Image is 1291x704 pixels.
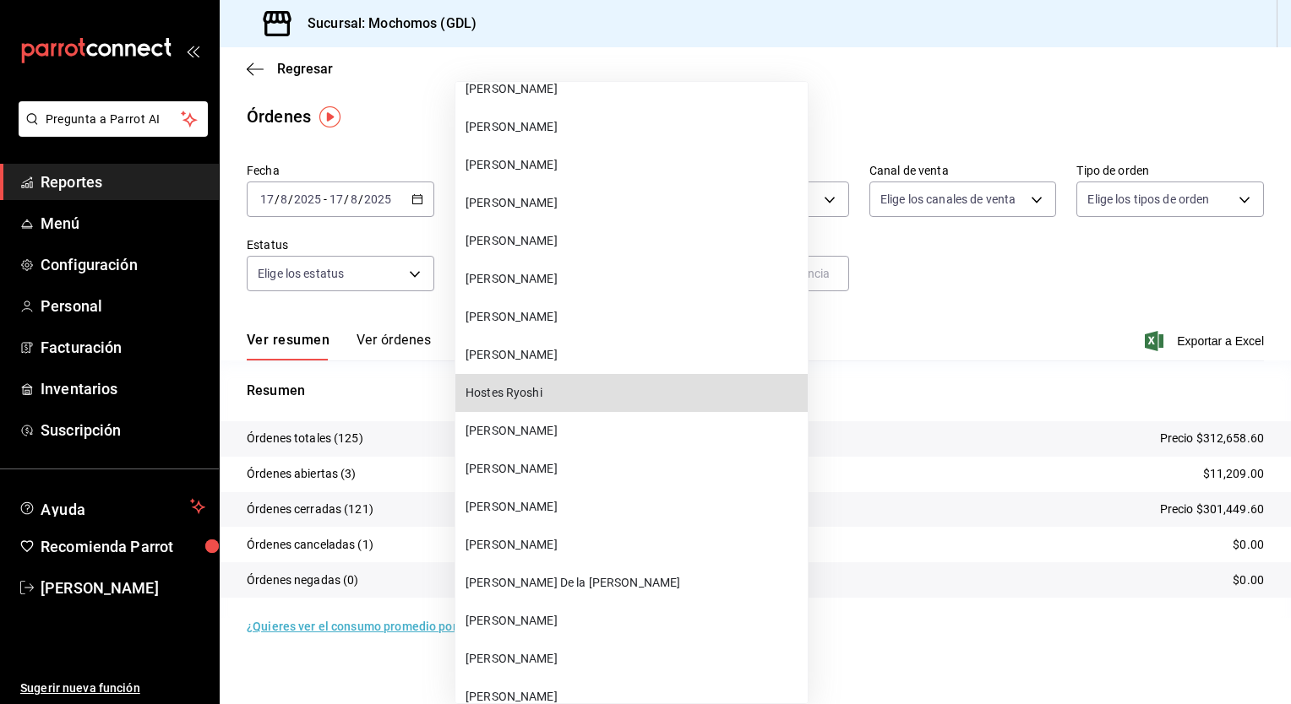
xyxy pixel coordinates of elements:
[466,118,801,136] span: [PERSON_NAME]
[466,650,801,668] span: [PERSON_NAME]
[466,422,801,440] span: [PERSON_NAME]
[466,194,801,212] span: [PERSON_NAME]
[466,536,801,554] span: [PERSON_NAME]
[466,80,801,98] span: [PERSON_NAME]
[466,232,801,250] span: [PERSON_NAME]
[466,308,801,326] span: [PERSON_NAME]
[466,574,801,592] span: [PERSON_NAME] De la [PERSON_NAME]
[466,460,801,478] span: [PERSON_NAME]
[466,270,801,288] span: [PERSON_NAME]
[319,106,340,127] img: Marcador de información sobre herramientas
[466,384,801,402] span: Hostes Ryoshi
[466,156,801,174] span: [PERSON_NAME]
[466,346,801,364] span: [PERSON_NAME]
[466,498,801,516] span: [PERSON_NAME]
[466,612,801,630] span: [PERSON_NAME]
